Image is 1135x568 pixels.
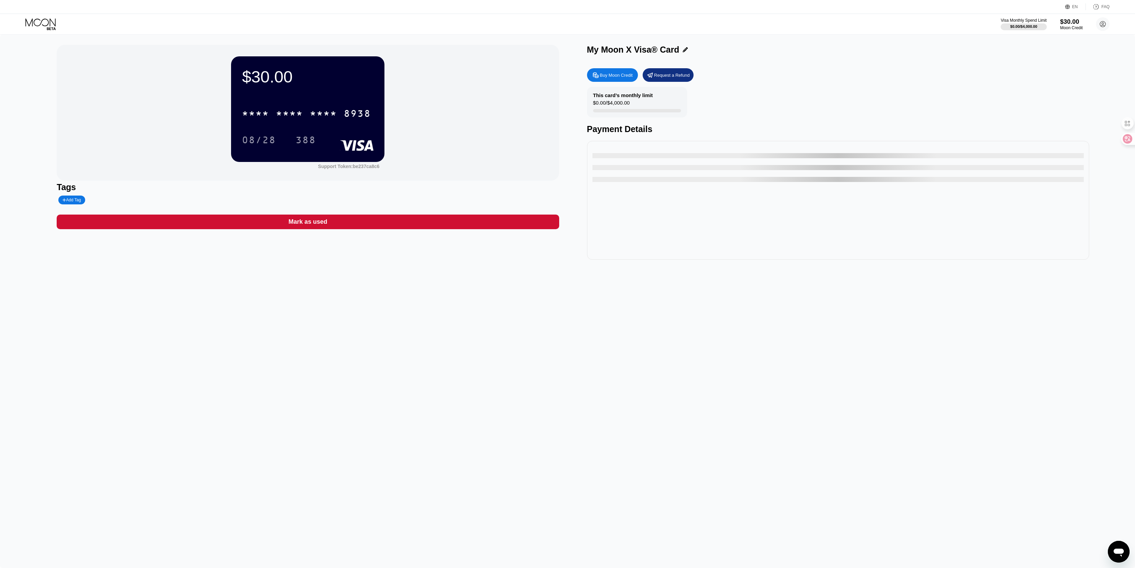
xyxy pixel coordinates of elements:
div: $30.00Moon Credit [1060,18,1083,30]
div: My Moon X Visa® Card [587,45,679,55]
div: Request a Refund [654,72,690,78]
div: $30.00 [1060,18,1083,25]
div: Add Tag [62,198,81,202]
div: Moon Credit [1060,25,1083,30]
div: 08/28 [237,131,281,148]
div: Mark as used [57,215,559,229]
div: Tags [57,182,559,192]
div: Request a Refund [643,68,694,82]
div: Support Token: be237ca8c6 [318,164,379,169]
div: Visa Monthly Spend Limit$0.00/$4,000.00 [1001,18,1046,30]
div: FAQ [1086,3,1110,10]
div: Add Tag [58,196,85,204]
div: 388 [290,131,321,148]
div: EN [1072,4,1078,9]
div: FAQ [1101,4,1110,9]
div: 388 [296,135,316,146]
div: $0.00 / $4,000.00 [1010,24,1037,29]
iframe: 用于启动消息传送窗口的按钮，正在对话 [1108,541,1130,563]
div: $0.00 / $4,000.00 [593,100,630,109]
div: Support Token:be237ca8c6 [318,164,379,169]
div: Mark as used [288,218,327,226]
div: EN [1065,3,1086,10]
div: Buy Moon Credit [587,68,638,82]
div: 8938 [344,109,371,120]
div: $30.00 [242,67,374,86]
div: Visa Monthly Spend Limit [1001,18,1046,23]
div: 08/28 [242,135,276,146]
div: This card’s monthly limit [593,92,653,98]
div: Buy Moon Credit [600,72,633,78]
div: Payment Details [587,124,1089,134]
